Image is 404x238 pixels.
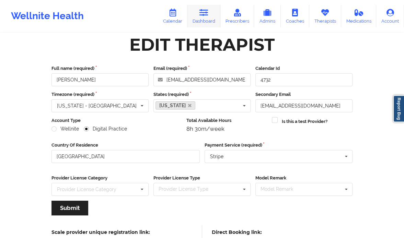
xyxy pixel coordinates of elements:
div: Edit Therapist [129,34,275,55]
button: Submit [51,201,88,215]
a: Dashboard [187,5,220,27]
div: 8h 30m/week [186,125,267,132]
div: [US_STATE] - [GEOGRAPHIC_DATA] [57,103,137,108]
label: Provider License Category [51,175,149,181]
label: Provider License Type [153,175,251,181]
label: Secondary Email [255,91,353,98]
label: Timezone (required) [51,91,149,98]
a: Medications [341,5,377,27]
label: Digital Practice [84,126,127,132]
label: States (required) [153,91,251,98]
div: Model Remark [259,185,303,193]
label: Model Remark [255,175,353,181]
a: Coaches [281,5,309,27]
input: Email address [153,73,251,86]
a: Admins [254,5,281,27]
label: Payment Service (required) [205,142,353,149]
input: Full name [51,73,149,86]
h5: Scale provider unique registration link: [51,229,150,235]
div: Provider License Type [157,185,218,193]
label: Email (required) [153,65,251,72]
a: Calendar [158,5,187,27]
a: Account [376,5,404,27]
div: Stripe [210,154,223,159]
label: Full name (required) [51,65,149,72]
a: Prescribers [220,5,254,27]
label: Total Available Hours [186,117,267,124]
input: Email [255,99,353,112]
label: Wellnite [51,126,79,132]
label: Country Of Residence [51,142,200,149]
a: Report Bug [393,95,404,122]
label: Calendar Id [255,65,353,72]
label: Account Type [51,117,182,124]
h5: Direct Booking link: [212,229,281,235]
div: Provider License Category [57,187,116,192]
a: Therapists [309,5,341,27]
input: Calendar Id [255,73,353,86]
label: Is this a test Provider? [282,118,327,125]
a: [US_STATE] [155,101,195,110]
